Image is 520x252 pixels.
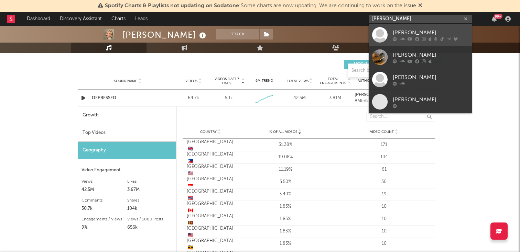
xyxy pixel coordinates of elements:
[358,79,395,83] span: Author / Followers
[355,93,402,98] a: [PERSON_NAME]
[336,179,432,185] div: 30
[238,154,333,161] div: 19.08%
[319,95,351,102] div: 3.81M
[238,240,333,247] div: 1.83%
[82,224,127,232] div: 9%
[130,12,152,26] a: Leads
[185,79,197,83] span: Videos
[122,29,208,41] div: [PERSON_NAME]
[188,147,193,151] span: 🇬🇧
[105,3,239,9] span: Spotify Charts & Playlists not updating on Sodatone
[269,130,297,134] span: % of all Videos
[348,68,421,73] input: Search by song name or URL
[187,238,234,251] div: [GEOGRAPHIC_DATA]
[82,166,173,174] div: Video Engagement
[336,166,432,173] div: 61
[187,151,234,164] div: [GEOGRAPHIC_DATA]
[355,99,402,104] div: 8M followers
[82,215,127,224] div: Engagements / Views
[336,141,432,148] div: 171
[187,201,234,214] div: [GEOGRAPHIC_DATA]
[284,95,316,102] div: 42.5M
[127,196,173,205] div: Shares
[92,95,164,102] a: DEPRESSED
[187,139,234,152] div: [GEOGRAPHIC_DATA]
[127,215,173,224] div: Views / 1000 Posts
[336,216,432,222] div: 10
[127,205,173,213] div: 104k
[127,224,173,232] div: 656k
[369,68,472,91] a: [PERSON_NAME]
[107,12,130,26] a: Charts
[336,228,432,235] div: 10
[319,77,347,85] span: Total Engagements
[105,3,416,9] span: : Some charts are now updating. We are continuing to work on the issue
[348,62,380,67] span: UGC ( 1.3k )
[187,225,234,239] div: [GEOGRAPHIC_DATA]
[82,186,127,194] div: 42.5M
[114,79,137,83] span: Sound Name
[494,14,502,19] div: 99 +
[187,176,234,189] div: [GEOGRAPHIC_DATA]
[188,184,193,188] span: 🇮🇩
[369,91,472,113] a: [PERSON_NAME]
[188,245,193,250] span: 🇺🇬
[238,228,333,235] div: 1.83%
[366,112,435,122] input: Search...
[127,186,173,194] div: 3.67M
[177,95,209,102] div: 64.7k
[188,233,193,238] span: 🇲🇾
[213,77,241,85] span: Videos (last 7 days)
[393,51,468,59] div: [PERSON_NAME]
[55,12,107,26] a: Discovery Assistant
[238,179,333,185] div: 5.50%
[82,196,127,205] div: Comments
[82,177,127,186] div: Views
[344,60,390,69] button: UGC(1.3k)
[200,130,217,134] span: Country
[238,203,333,210] div: 1.83%
[238,166,333,173] div: 11.19%
[216,29,259,39] button: Track
[393,28,468,37] div: [PERSON_NAME]
[248,78,280,83] div: 6M Trend
[187,163,234,177] div: [GEOGRAPHIC_DATA]
[225,95,233,102] div: 6.1k
[370,130,394,134] span: Video Count
[336,154,432,161] div: 104
[369,46,472,68] a: [PERSON_NAME]
[355,93,390,97] strong: [PERSON_NAME]
[336,240,432,247] div: 10
[187,213,234,226] div: [GEOGRAPHIC_DATA]
[78,124,176,142] div: Top Videos
[188,221,193,225] span: 🇱🇰
[187,188,234,202] div: [GEOGRAPHIC_DATA]
[393,73,468,81] div: [PERSON_NAME]
[22,12,55,26] a: Dashboard
[188,196,193,201] span: 🇹🇭
[492,16,497,22] button: 99+
[188,159,193,163] span: 🇵🇭
[418,3,422,9] span: Dismiss
[336,203,432,210] div: 10
[238,191,333,198] div: 3.49%
[336,191,432,198] div: 19
[78,107,176,124] div: Growth
[238,216,333,222] div: 1.83%
[238,141,333,148] div: 31.38%
[78,142,176,159] div: Geography
[369,15,472,23] input: Search for artists
[369,24,472,46] a: [PERSON_NAME]
[188,171,193,176] span: 🇺🇸
[82,205,127,213] div: 30.7k
[393,95,468,104] div: [PERSON_NAME]
[127,177,173,186] div: Likes
[188,208,193,213] span: 🇨🇦
[287,79,308,83] span: Total Views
